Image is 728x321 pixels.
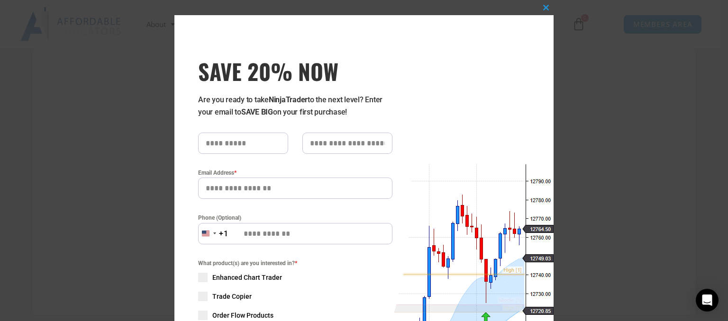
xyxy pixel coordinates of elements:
[241,107,273,116] strong: SAVE BIG
[198,311,392,320] label: Order Flow Products
[198,168,392,178] label: Email Address
[198,292,392,301] label: Trade Copier
[198,94,392,118] p: Are you ready to take to the next level? Enter your email to on your first purchase!
[198,58,392,84] h3: SAVE 20% NOW
[212,292,252,301] span: Trade Copier
[212,311,273,320] span: Order Flow Products
[198,213,392,223] label: Phone (Optional)
[212,273,282,282] span: Enhanced Chart Trader
[269,95,308,104] strong: NinjaTrader
[696,289,719,312] div: Open Intercom Messenger
[198,273,392,282] label: Enhanced Chart Trader
[198,223,228,244] button: Selected country
[198,259,392,268] span: What product(s) are you interested in?
[219,228,228,240] div: +1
